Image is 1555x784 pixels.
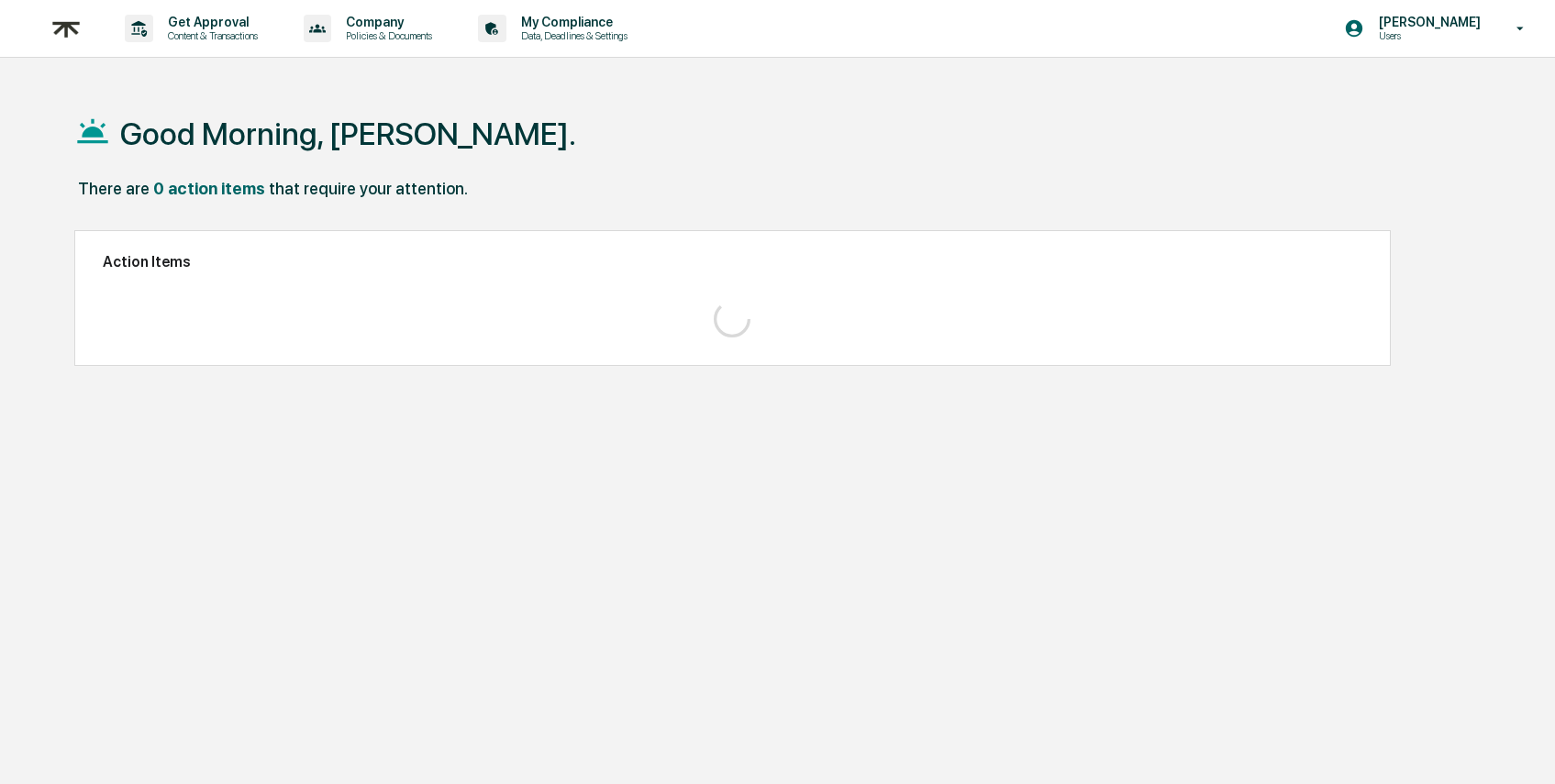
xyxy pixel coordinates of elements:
p: Company [331,15,441,29]
p: My Compliance [506,15,637,29]
div: 0 action items [153,179,265,198]
p: [PERSON_NAME] [1364,15,1490,29]
img: logo [44,6,88,51]
h1: Good Morning, [PERSON_NAME]. [120,116,576,152]
p: Data, Deadlines & Settings [506,29,637,42]
h2: Action Items [103,253,1362,271]
p: Content & Transactions [153,29,267,42]
p: Get Approval [153,15,267,29]
p: Users [1364,29,1490,42]
div: There are [78,179,150,198]
p: Policies & Documents [331,29,441,42]
div: that require your attention. [269,179,468,198]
